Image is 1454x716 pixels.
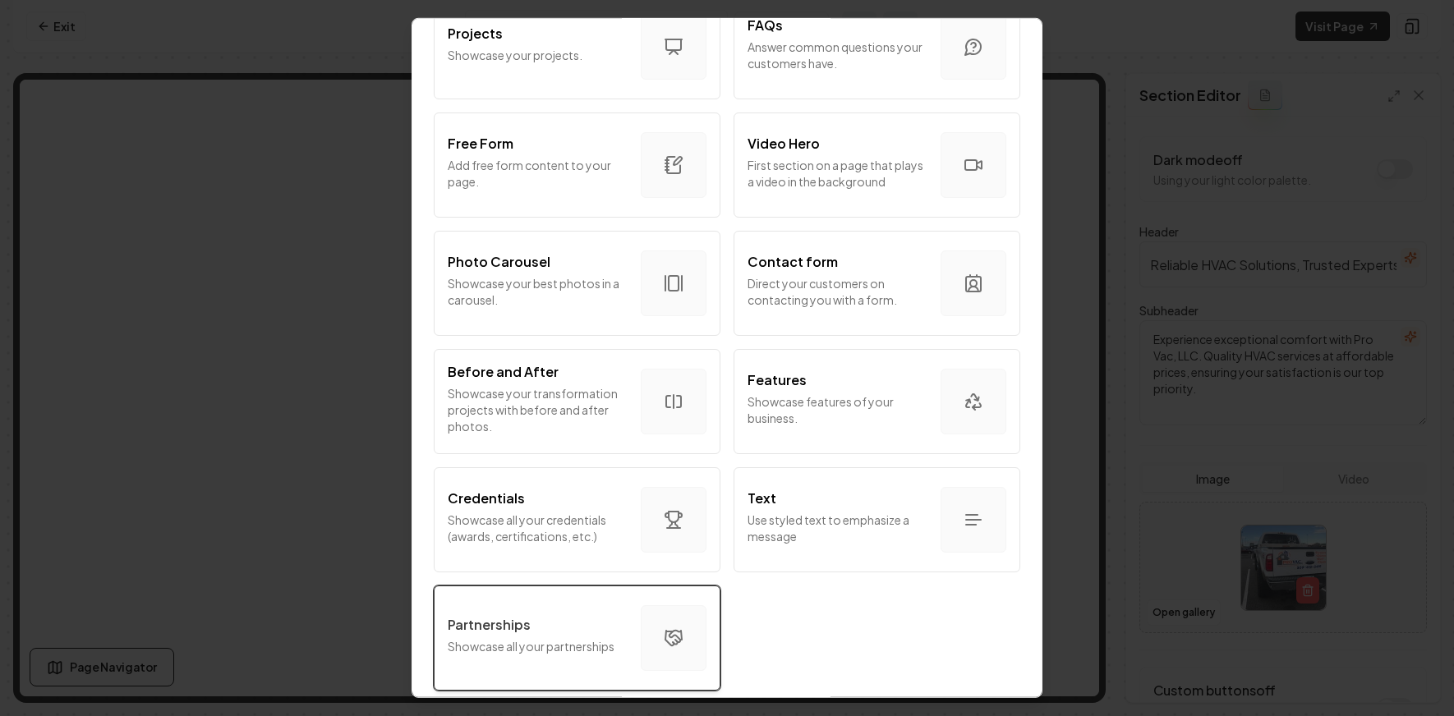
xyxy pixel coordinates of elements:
button: Video HeroFirst section on a page that plays a video in the background [734,112,1020,218]
button: CredentialsShowcase all your credentials (awards, certifications, etc.) [434,467,720,572]
button: Photo CarouselShowcase your best photos in a carousel. [434,231,720,336]
button: TextUse styled text to emphasize a message [734,467,1020,572]
button: Contact formDirect your customers on contacting you with a form. [734,231,1020,336]
p: Free Form [448,134,513,154]
p: Use styled text to emphasize a message [748,512,927,544]
p: Contact form [748,252,838,272]
p: Showcase your projects. [448,47,628,63]
p: Showcase your transformation projects with before and after photos. [448,385,628,434]
p: Before and After [448,362,559,382]
button: Before and AfterShowcase your transformation projects with before and after photos. [434,349,720,454]
p: Showcase features of your business. [748,393,927,426]
p: First section on a page that plays a video in the background [748,157,927,190]
p: Credentials [448,489,525,508]
button: FeaturesShowcase features of your business. [734,349,1020,454]
p: FAQs [748,16,783,35]
p: Direct your customers on contacting you with a form. [748,275,927,308]
button: PartnershipsShowcase all your partnerships [434,585,720,691]
p: Projects [448,24,503,44]
p: Answer common questions your customers have. [748,39,927,71]
p: Photo Carousel [448,252,550,272]
p: Showcase all your credentials (awards, certifications, etc.) [448,512,628,544]
p: Video Hero [748,134,820,154]
p: Add free form content to your page. [448,157,628,190]
p: Text [748,489,776,508]
p: Features [748,370,807,390]
button: Free FormAdd free form content to your page. [434,112,720,218]
p: Partnerships [448,615,531,635]
p: Showcase your best photos in a carousel. [448,275,628,308]
p: Showcase all your partnerships [448,638,628,654]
